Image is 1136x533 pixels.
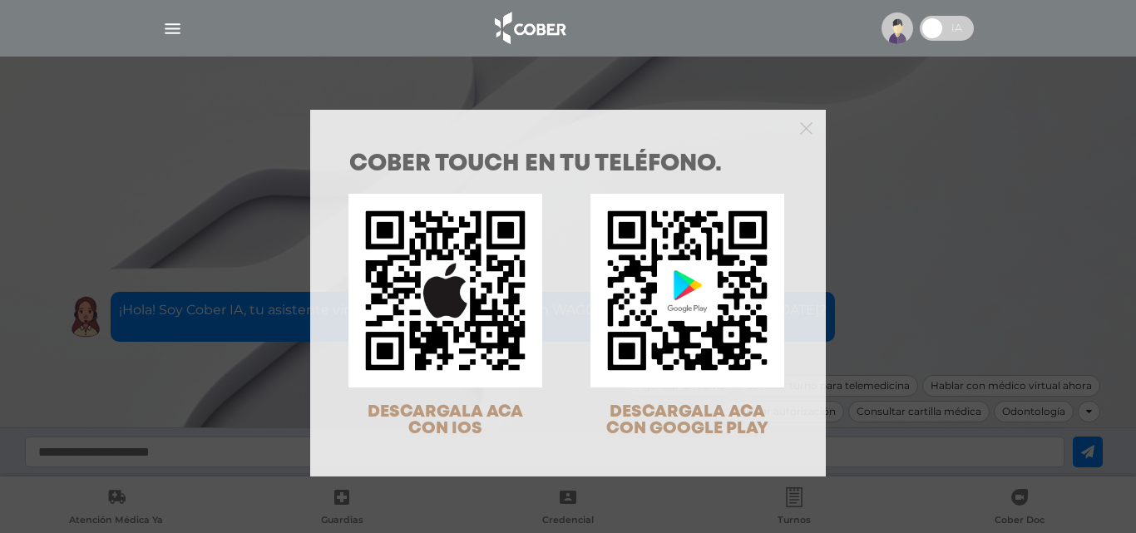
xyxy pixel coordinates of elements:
[590,194,784,387] img: qr-code
[606,404,768,437] span: DESCARGALA ACA CON GOOGLE PLAY
[368,404,523,437] span: DESCARGALA ACA CON IOS
[800,120,812,135] button: Close
[349,153,787,176] h1: COBER TOUCH en tu teléfono.
[348,194,542,387] img: qr-code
